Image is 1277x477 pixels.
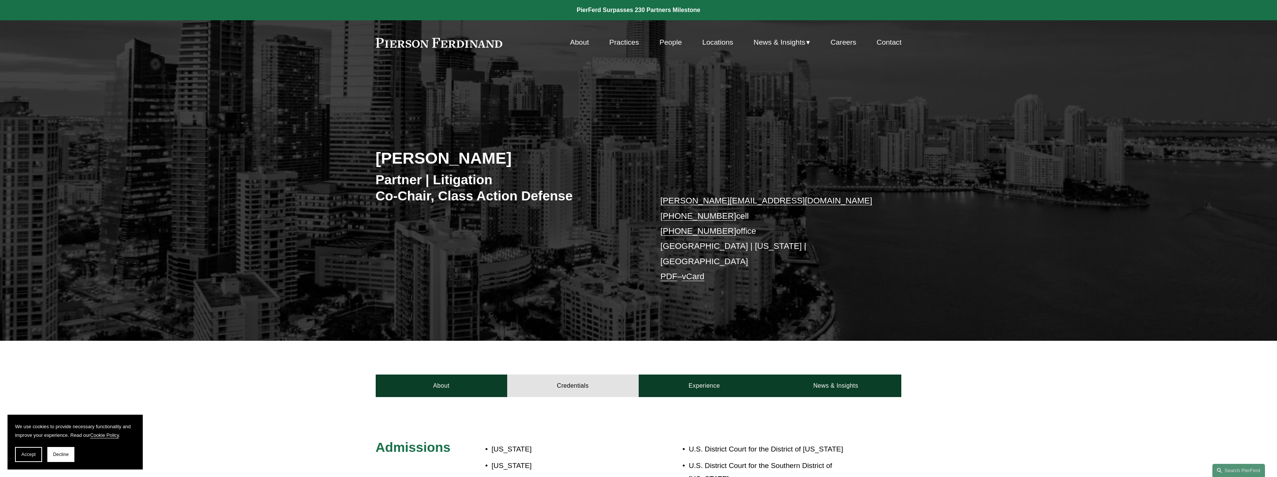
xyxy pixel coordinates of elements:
[491,459,638,472] p: [US_STATE]
[491,443,638,456] p: [US_STATE]
[660,226,736,236] a: [PHONE_NUMBER]
[376,172,639,204] h3: Partner | Litigation Co-Chair, Class Action Defense
[570,35,589,50] a: About
[609,35,639,50] a: Practices
[754,36,805,49] span: News & Insights
[376,375,507,397] a: About
[659,35,682,50] a: People
[21,452,36,457] span: Accept
[8,415,143,469] section: Cookie banner
[660,196,872,205] a: [PERSON_NAME][EMAIL_ADDRESS][DOMAIN_NAME]
[754,35,810,50] a: folder dropdown
[689,443,858,456] p: U.S. District Court for the District of [US_STATE]
[47,447,74,462] button: Decline
[660,193,880,284] p: cell office [GEOGRAPHIC_DATA] | [US_STATE] | [GEOGRAPHIC_DATA] –
[682,272,704,281] a: vCard
[639,375,770,397] a: Experience
[660,272,677,281] a: PDF
[376,148,639,168] h2: [PERSON_NAME]
[660,211,736,221] a: [PHONE_NUMBER]
[15,422,135,439] p: We use cookies to provide necessary functionality and improve your experience. Read our .
[53,452,69,457] span: Decline
[770,375,901,397] a: News & Insights
[1212,464,1265,477] a: Search this site
[90,432,119,438] a: Cookie Policy
[702,35,733,50] a: Locations
[507,375,639,397] a: Credentials
[877,35,901,50] a: Contact
[376,440,450,454] span: Admissions
[831,35,856,50] a: Careers
[15,447,42,462] button: Accept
